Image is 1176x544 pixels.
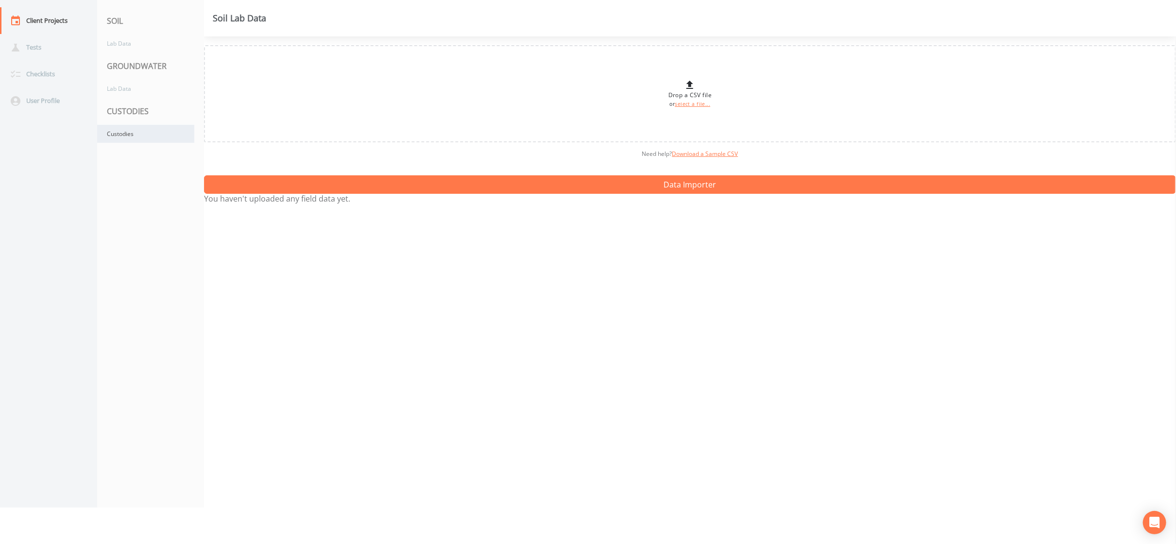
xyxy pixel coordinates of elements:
[97,52,204,80] div: GROUNDWATER
[670,101,711,107] small: or
[672,150,738,158] a: Download a Sample CSV
[668,79,712,108] div: Drop a CSV file
[97,98,204,125] div: CUSTODIES
[213,14,266,22] div: Soil Lab Data
[675,101,710,107] a: select a file...
[1143,511,1166,534] div: Open Intercom Messenger
[642,150,738,158] span: Need help?
[97,125,194,143] a: Custodies
[97,7,204,34] div: SOIL
[204,175,1176,194] button: Data Importer
[97,34,194,52] a: Lab Data
[204,194,1176,204] p: You haven't uploaded any field data yet.
[97,80,194,98] a: Lab Data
